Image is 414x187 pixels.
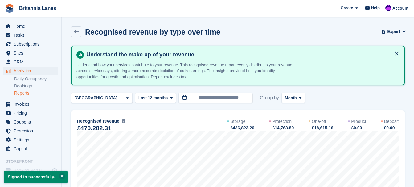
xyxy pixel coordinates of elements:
[14,49,51,57] span: Sites
[14,127,51,135] span: Protection
[14,76,58,82] a: Daily Occupancy
[387,29,400,35] span: Export
[3,67,58,75] a: menu
[3,109,58,117] a: menu
[14,40,51,48] span: Subscriptions
[17,3,59,13] a: Britannia Lanes
[84,51,399,58] h4: Understand the make up of your revenue
[351,118,366,125] div: Product
[135,93,176,103] button: Last 12 months
[3,166,58,175] a: menu
[14,118,51,126] span: Coupons
[14,109,51,117] span: Pricing
[14,22,51,30] span: Home
[4,171,68,183] p: Signed in successfully.
[14,166,51,175] span: Booking Portal
[14,144,51,153] span: Capital
[311,125,333,131] div: £18,615.16
[14,100,51,108] span: Invoices
[230,125,254,131] div: £436,823.26
[14,83,58,89] a: Bookings
[85,28,220,36] h2: Recognised revenue by type over time
[3,136,58,144] a: menu
[14,67,51,75] span: Analytics
[341,5,353,11] span: Create
[3,144,58,153] a: menu
[6,158,61,165] span: Storefront
[383,125,399,131] div: £0.00
[385,5,391,11] img: Mark Lane
[230,118,245,125] div: Storage
[14,136,51,144] span: Settings
[51,167,58,174] a: Preview store
[281,93,305,103] button: Month
[122,119,125,123] img: icon-info-grey-7440780725fd019a000dd9b08b2336e03edf1995a4989e88bcd33f0948082b44.svg
[384,118,399,125] div: Deposit
[14,90,58,96] a: Reports
[285,95,297,101] span: Month
[76,62,292,80] p: Understand how your services contribute to your revenue. This recognised revenue report evenly di...
[371,5,380,11] span: Help
[260,93,279,103] span: Group by
[272,118,292,125] div: Protection
[383,26,405,37] button: Export
[77,118,119,124] span: Recognised revenue
[3,49,58,57] a: menu
[73,95,120,101] div: [GEOGRAPHIC_DATA]
[3,118,58,126] a: menu
[350,125,366,131] div: £0.00
[3,40,58,48] a: menu
[392,5,408,11] span: Account
[14,31,51,39] span: Tasks
[3,31,58,39] a: menu
[3,58,58,66] a: menu
[5,4,14,13] img: stora-icon-8386f47178a22dfd0bd8f6a31ec36ba5ce8667c1dd55bd0f319d3a0aa187defe.svg
[14,58,51,66] span: CRM
[3,100,58,108] a: menu
[138,95,168,101] span: Last 12 months
[3,127,58,135] a: menu
[272,125,294,131] div: £14,763.89
[77,126,111,131] div: £470,202.31
[312,118,326,125] div: One-off
[3,22,58,30] a: menu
